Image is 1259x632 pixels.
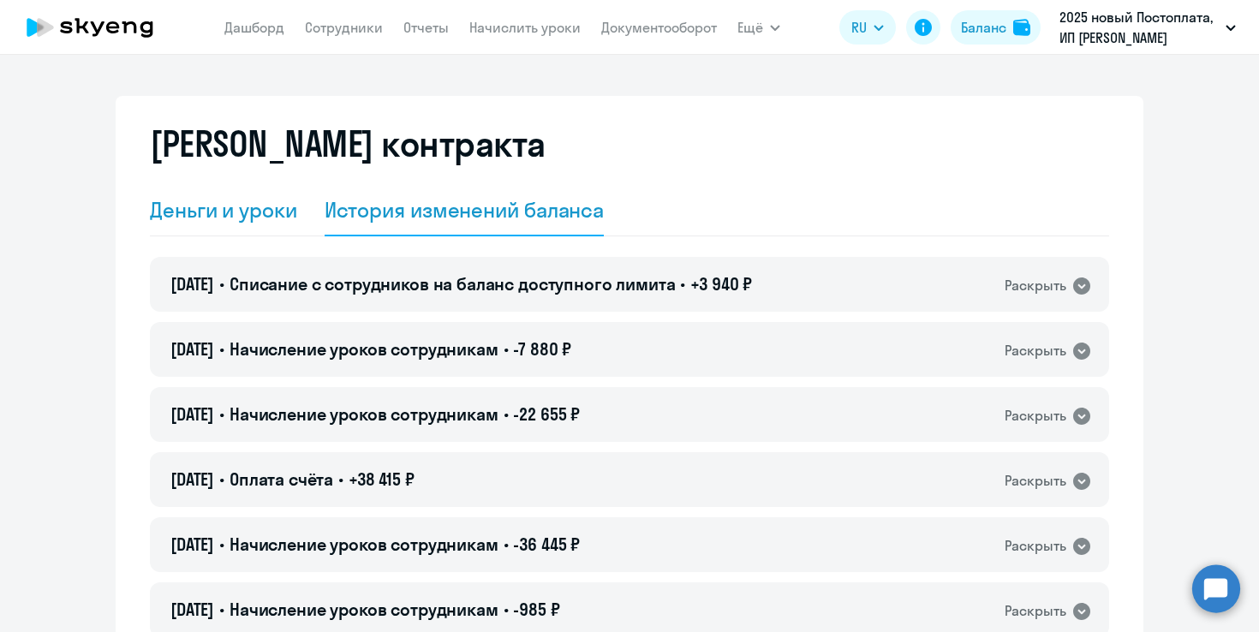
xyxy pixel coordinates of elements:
[219,338,224,360] span: •
[338,468,343,490] span: •
[170,468,214,490] span: [DATE]
[170,534,214,555] span: [DATE]
[504,599,509,620] span: •
[219,599,224,620] span: •
[851,17,867,38] span: RU
[170,599,214,620] span: [DATE]
[170,403,214,425] span: [DATE]
[1005,340,1066,361] div: Раскрыть
[601,19,717,36] a: Документооборот
[680,273,685,295] span: •
[737,10,780,45] button: Ещё
[150,123,546,164] h2: [PERSON_NAME] контракта
[1013,19,1030,36] img: balance
[224,19,284,36] a: Дашборд
[1005,275,1066,296] div: Раскрыть
[513,534,580,555] span: -36 445 ₽
[1005,405,1066,426] div: Раскрыть
[504,534,509,555] span: •
[230,534,498,555] span: Начисление уроков сотрудникам
[230,273,676,295] span: Списание с сотрудников на баланс доступного лимита
[349,468,415,490] span: +38 415 ₽
[230,468,333,490] span: Оплата счёта
[403,19,449,36] a: Отчеты
[170,338,214,360] span: [DATE]
[219,403,224,425] span: •
[690,273,752,295] span: +3 940 ₽
[219,534,224,555] span: •
[504,338,509,360] span: •
[305,19,383,36] a: Сотрудники
[513,599,559,620] span: -985 ₽
[1005,470,1066,492] div: Раскрыть
[219,468,224,490] span: •
[951,10,1041,45] button: Балансbalance
[150,196,297,224] div: Деньги и уроки
[325,196,605,224] div: История изменений баланса
[1005,535,1066,557] div: Раскрыть
[1059,7,1219,48] p: 2025 новый Постоплата, ИП [PERSON_NAME]
[1005,600,1066,622] div: Раскрыть
[961,17,1006,38] div: Баланс
[230,338,498,360] span: Начисление уроков сотрудникам
[513,338,571,360] span: -7 880 ₽
[1051,7,1244,48] button: 2025 новый Постоплата, ИП [PERSON_NAME]
[737,17,763,38] span: Ещё
[219,273,224,295] span: •
[230,599,498,620] span: Начисление уроков сотрудникам
[504,403,509,425] span: •
[230,403,498,425] span: Начисление уроков сотрудникам
[839,10,896,45] button: RU
[513,403,580,425] span: -22 655 ₽
[469,19,581,36] a: Начислить уроки
[170,273,214,295] span: [DATE]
